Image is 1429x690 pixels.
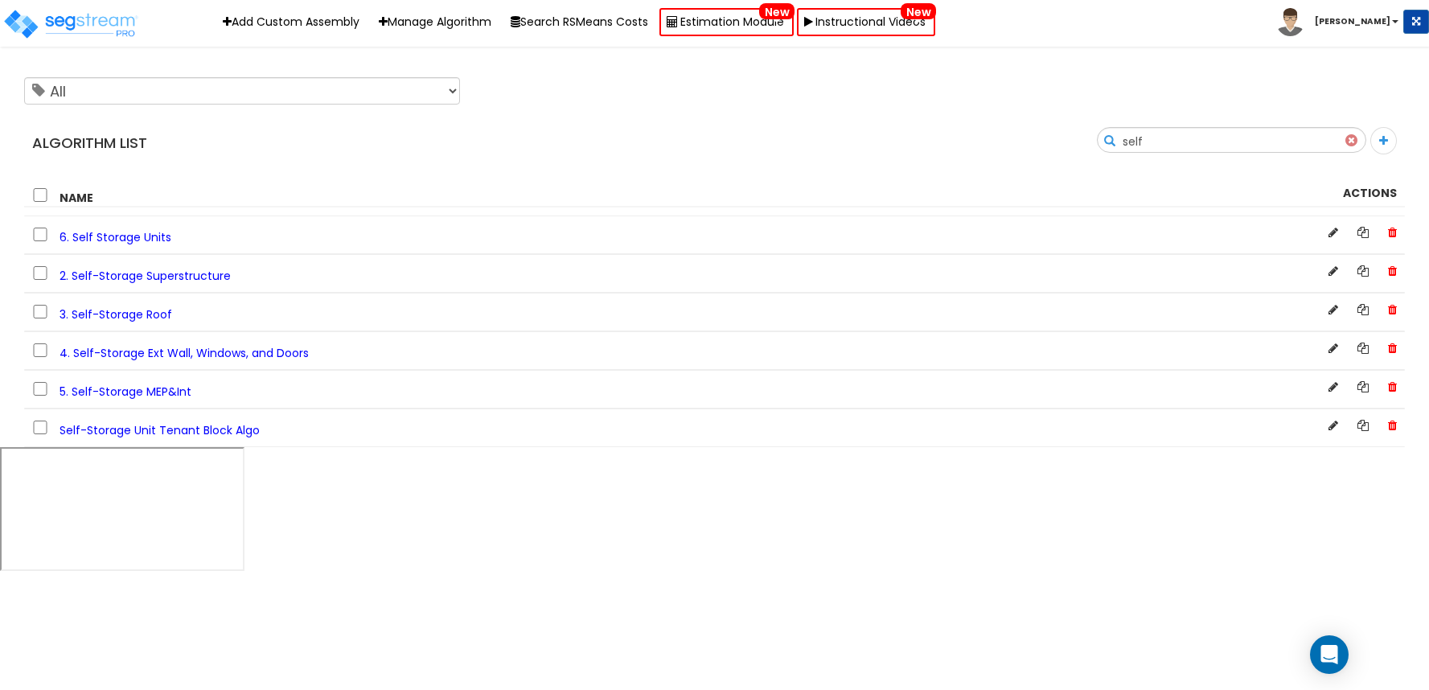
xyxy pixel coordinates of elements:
[1357,263,1369,279] a: Copy Algorithm
[1388,302,1397,318] span: Delete Asset Class
[60,345,309,361] span: 4. Self-Storage Ext Wall, Windows, and Doors
[1357,417,1369,433] a: Copy Algorithm
[2,8,139,40] img: logo_pro_r.png
[759,3,795,19] span: New
[1315,15,1390,27] b: [PERSON_NAME]
[371,10,499,35] a: Manage Algorithm
[659,8,794,36] a: Estimation ModuleNew
[1343,185,1397,201] strong: Actions
[1357,302,1369,318] a: Copy Algorithm
[503,10,656,35] button: Search RSMeans Costs
[1357,379,1369,395] a: Copy Algorithm
[60,306,172,322] span: 3. Self-Storage Roof
[901,3,936,19] span: New
[1098,128,1365,155] input: search algorithm
[1388,340,1397,356] span: Delete Asset Class
[1388,379,1397,395] span: Delete Asset Class
[1310,635,1349,674] div: Open Intercom Messenger
[60,422,260,438] span: Self-Storage Unit Tenant Block Algo
[1388,224,1397,240] span: Delete Asset Class
[797,8,935,36] a: Instructional VideosNew
[60,268,231,284] span: 2. Self-Storage Superstructure
[60,384,191,400] span: 5. Self-Storage MEP&Int
[60,229,171,245] span: 6. Self Storage Units
[24,77,460,105] select: Tags
[32,135,703,151] h4: Algorithm List
[1357,224,1369,240] a: Copy Algorithm
[1357,340,1369,356] a: Copy Algorithm
[215,10,368,35] a: Add Custom Assembly
[60,190,93,206] strong: Name
[1388,417,1397,433] span: Delete Asset Class
[1276,8,1304,36] img: avatar.png
[1388,263,1397,279] span: Delete Asset Class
